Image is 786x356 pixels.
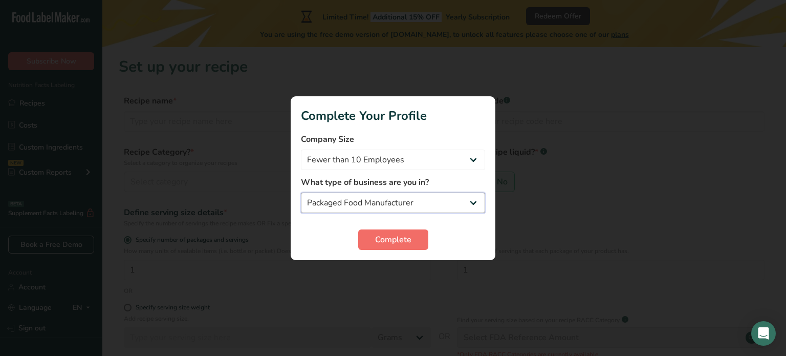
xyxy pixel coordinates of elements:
[301,133,485,145] label: Company Size
[301,176,485,189] label: What type of business are you in?
[751,321,776,346] div: Open Intercom Messenger
[301,107,485,125] h1: Complete Your Profile
[358,229,428,250] button: Complete
[375,234,411,246] span: Complete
